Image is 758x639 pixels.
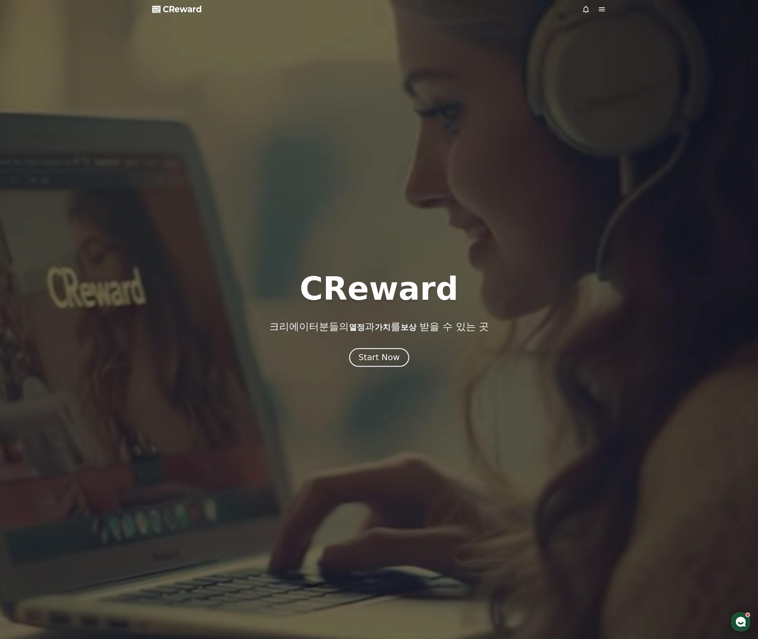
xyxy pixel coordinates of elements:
a: CReward [152,4,202,15]
span: 설정 [102,220,110,225]
span: 열정 [349,323,365,332]
span: 보상 [401,323,416,332]
a: Start Now [350,355,408,361]
span: 대화 [61,221,69,226]
a: 홈 [2,210,44,227]
a: 설정 [86,210,127,227]
span: 가치 [375,323,391,332]
div: Start Now [358,352,400,363]
a: 대화 [44,210,86,227]
span: 홈 [21,220,25,225]
button: Start Now [349,348,409,367]
h1: CReward [299,273,458,305]
span: CReward [163,4,202,15]
p: 크리에이터분들의 과 를 받을 수 있는 곳 [269,321,489,333]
